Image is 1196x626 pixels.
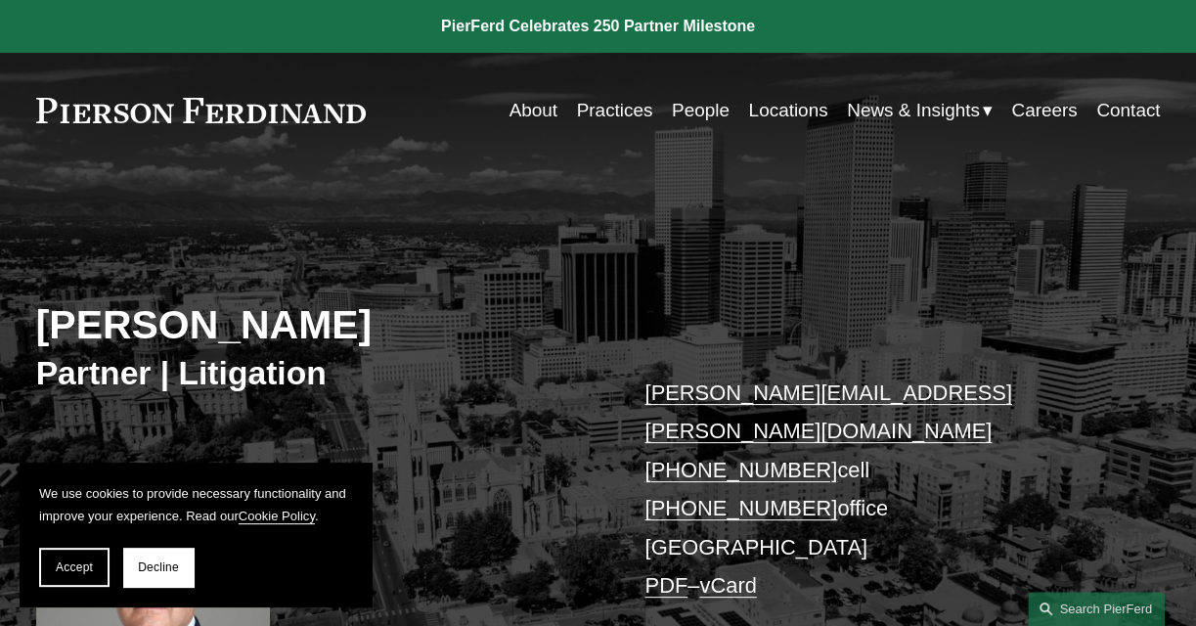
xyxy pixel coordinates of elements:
a: Contact [1096,92,1160,129]
a: About [509,92,557,129]
h3: Partner | Litigation [36,353,598,394]
button: Decline [123,548,194,587]
h2: [PERSON_NAME] [36,301,598,350]
a: Search this site [1028,592,1165,626]
a: Practices [577,92,653,129]
a: Locations [748,92,827,129]
p: We use cookies to provide necessary functionality and improve your experience. Read our . [39,482,352,528]
a: [PERSON_NAME][EMAIL_ADDRESS][PERSON_NAME][DOMAIN_NAME] [644,380,1011,443]
a: Careers [1011,92,1077,129]
a: Cookie Policy [239,509,315,523]
span: Accept [56,560,93,574]
p: cell office [GEOGRAPHIC_DATA] – [644,374,1113,604]
a: [PHONE_NUMBER] [644,496,837,520]
button: Accept [39,548,110,587]
section: Cookie banner [20,463,372,606]
a: [PHONE_NUMBER] [644,458,837,482]
a: vCard [699,573,756,598]
span: News & Insights [847,94,980,127]
span: Decline [138,560,179,574]
a: PDF [644,573,687,598]
a: People [672,92,730,129]
a: folder dropdown [847,92,993,129]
